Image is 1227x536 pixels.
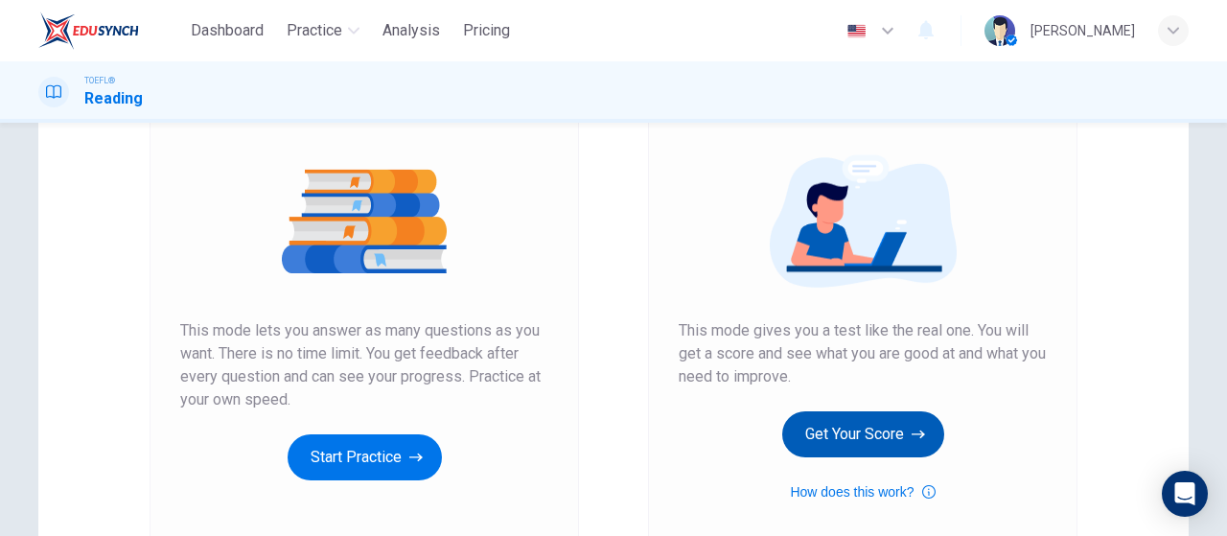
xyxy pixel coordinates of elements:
[84,87,143,110] h1: Reading
[679,319,1047,388] span: This mode gives you a test like the real one. You will get a score and see what you are good at a...
[84,74,115,87] span: TOEFL®
[38,12,139,50] img: EduSynch logo
[1030,19,1135,42] div: [PERSON_NAME]
[279,13,367,48] button: Practice
[375,13,448,48] button: Analysis
[984,15,1015,46] img: Profile picture
[1162,471,1208,517] div: Open Intercom Messenger
[288,434,442,480] button: Start Practice
[455,13,518,48] button: Pricing
[790,480,935,503] button: How does this work?
[183,13,271,48] button: Dashboard
[287,19,342,42] span: Practice
[463,19,510,42] span: Pricing
[382,19,440,42] span: Analysis
[180,319,548,411] span: This mode lets you answer as many questions as you want. There is no time limit. You get feedback...
[845,24,868,38] img: en
[191,19,264,42] span: Dashboard
[38,12,183,50] a: EduSynch logo
[782,411,944,457] button: Get Your Score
